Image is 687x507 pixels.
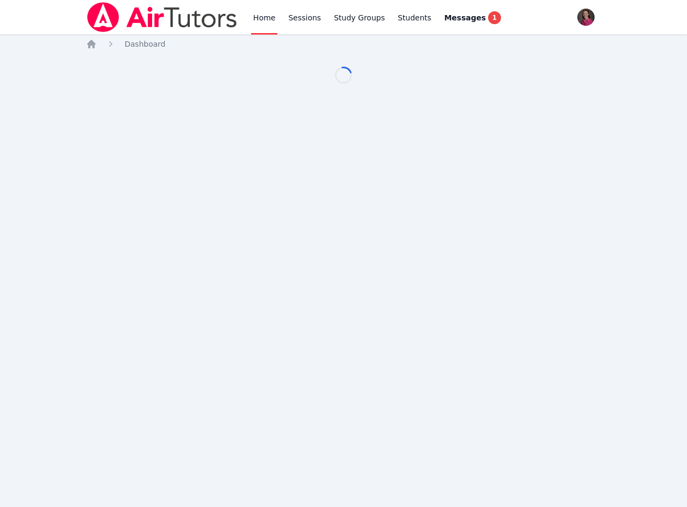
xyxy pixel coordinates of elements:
[86,39,602,49] nav: Breadcrumb
[86,2,238,32] img: Air Tutors
[125,40,166,48] span: Dashboard
[488,11,501,24] span: 1
[444,12,485,23] span: Messages
[125,39,166,49] a: Dashboard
